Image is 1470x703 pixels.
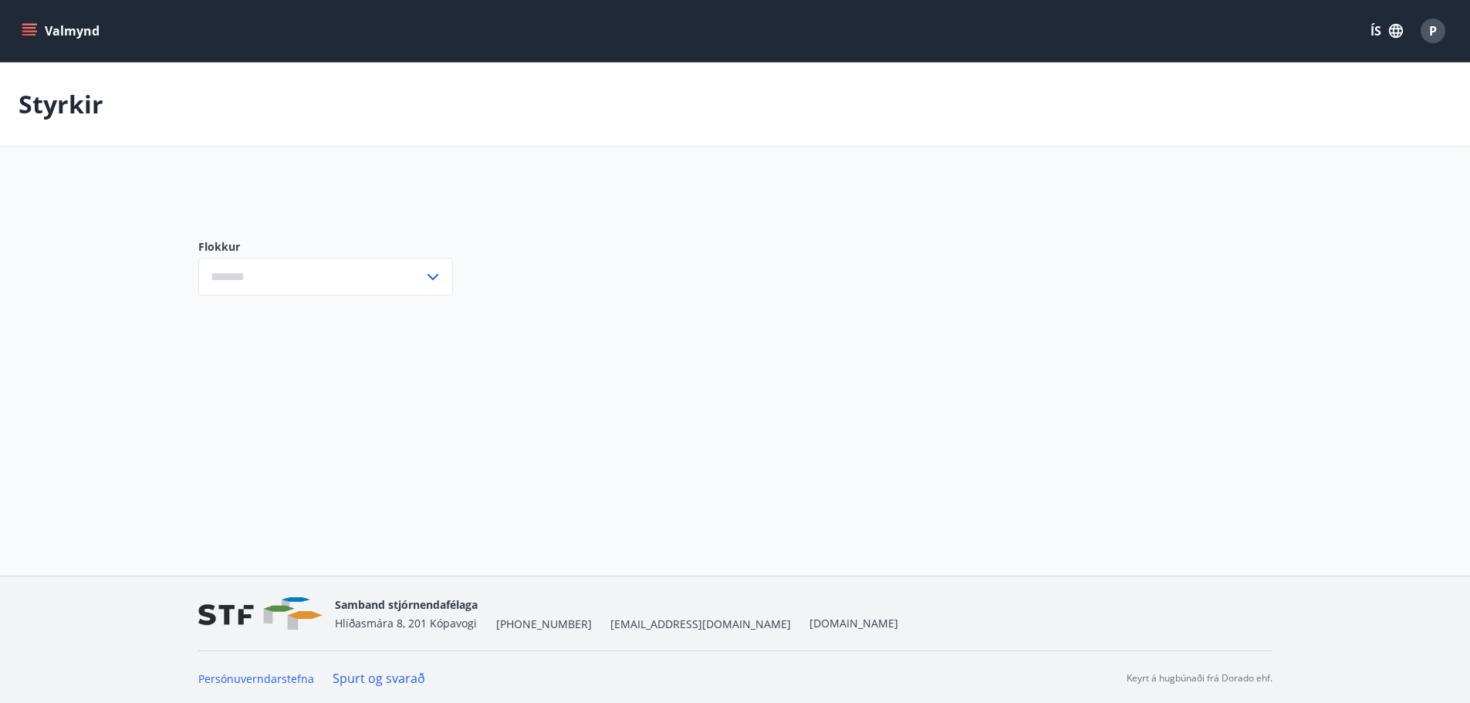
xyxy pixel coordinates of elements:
[1429,22,1437,39] span: P
[333,670,425,687] a: Spurt og svarað
[19,87,103,121] p: Styrkir
[809,616,898,630] a: [DOMAIN_NAME]
[335,597,478,612] span: Samband stjórnendafélaga
[1127,671,1272,685] p: Keyrt á hugbúnaði frá Dorado ehf.
[1362,17,1411,45] button: ÍS
[335,616,477,630] span: Hlíðasmára 8, 201 Kópavogi
[1414,12,1451,49] button: P
[496,617,592,632] span: [PHONE_NUMBER]
[198,597,323,630] img: vjCaq2fThgY3EUYqSgpjEiBg6WP39ov69hlhuPVN.png
[19,17,106,45] button: menu
[198,671,314,686] a: Persónuverndarstefna
[610,617,791,632] span: [EMAIL_ADDRESS][DOMAIN_NAME]
[198,239,453,255] label: Flokkur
